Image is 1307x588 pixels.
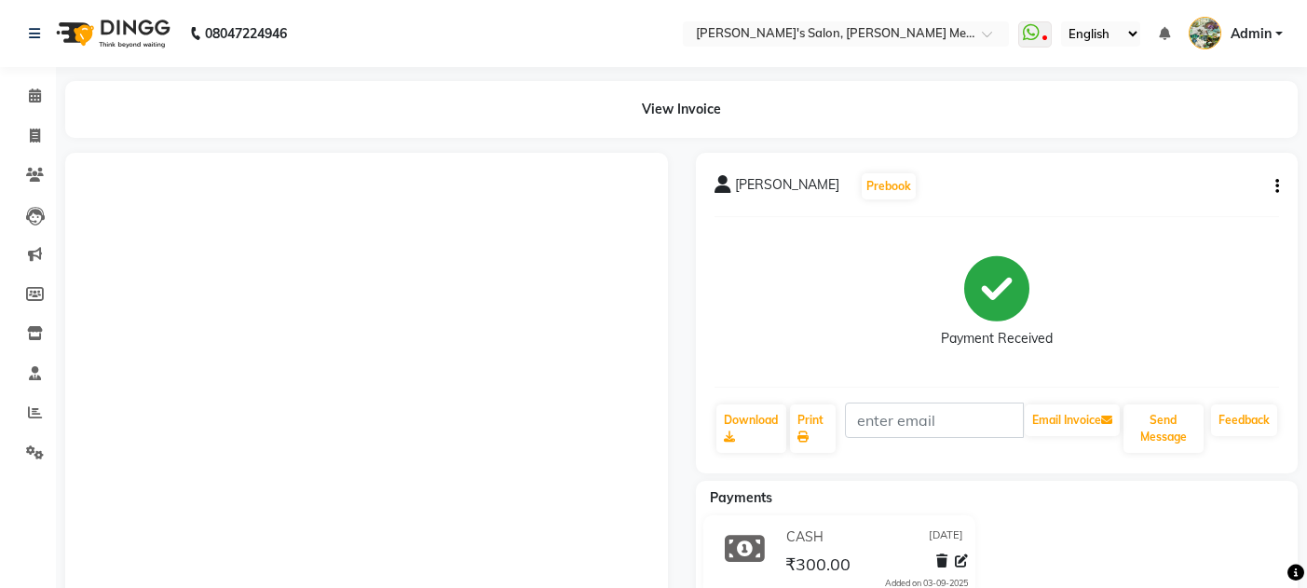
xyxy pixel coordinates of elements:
div: View Invoice [65,81,1298,138]
b: 08047224946 [205,7,287,60]
button: Send Message [1123,404,1204,453]
button: Email Invoice [1025,404,1120,436]
span: ₹300.00 [785,554,851,580]
span: Payments [710,489,772,506]
a: Download [716,404,787,453]
span: CASH [786,527,824,547]
a: Feedback [1211,404,1277,436]
a: Print [790,404,836,453]
input: enter email [845,403,1023,438]
img: logo [48,7,175,60]
span: [DATE] [929,527,963,547]
div: Payment Received [941,329,1053,349]
img: Admin [1189,17,1221,49]
span: [PERSON_NAME] [735,175,839,201]
span: Admin [1231,24,1272,44]
button: Prebook [862,173,916,199]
